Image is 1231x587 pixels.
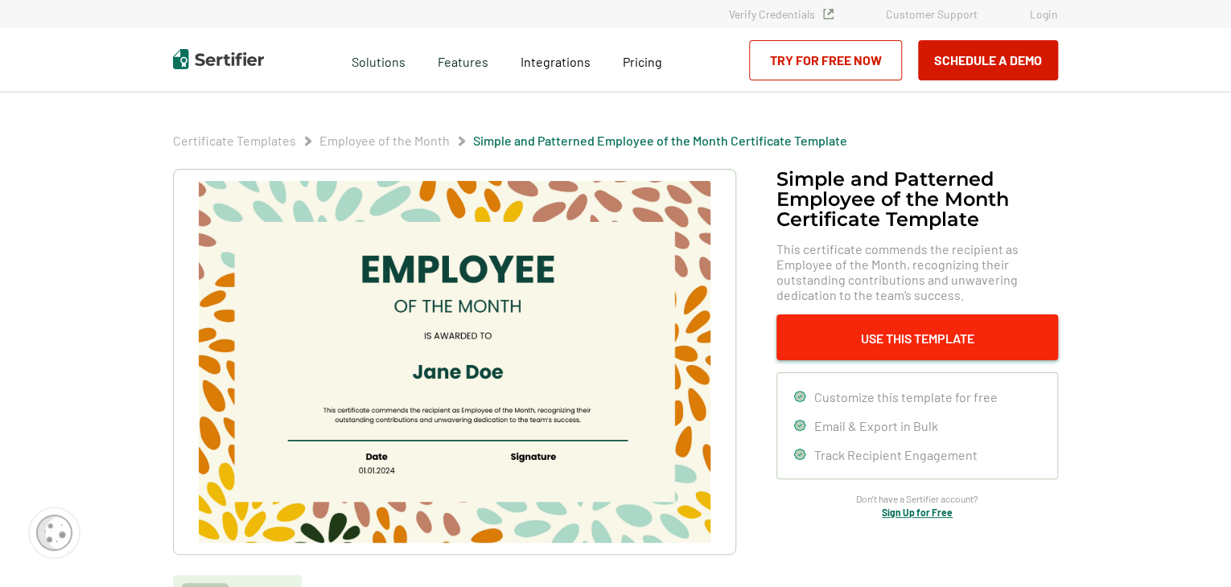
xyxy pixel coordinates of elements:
a: Employee of the Month [319,133,450,148]
a: Certificate Templates [173,133,296,148]
a: Pricing [623,50,662,70]
button: Use This Template [776,314,1058,360]
span: Email & Export in Bulk [814,418,938,433]
span: Employee of the Month [319,133,450,149]
span: Certificate Templates [173,133,296,149]
span: Features [438,50,488,70]
img: Sertifier | Digital Credentialing Platform [173,49,264,69]
a: Customer Support [886,7,978,21]
span: Solutions [352,50,406,70]
h1: Simple and Patterned Employee of the Month Certificate Template [776,169,1058,229]
iframe: Chat Widget [1151,510,1231,587]
span: Don’t have a Sertifier account? [856,491,978,507]
div: Breadcrumb [173,133,847,149]
span: Integrations [521,54,591,69]
button: Schedule a Demo [918,40,1058,80]
span: Simple and Patterned Employee of the Month Certificate Template [473,133,847,149]
img: Simple and Patterned Employee of the Month Certificate Template [199,181,710,543]
a: Verify Credentials [729,7,834,21]
a: Integrations [521,50,591,70]
a: Simple and Patterned Employee of the Month Certificate Template [473,133,847,148]
img: Cookie Popup Icon [36,515,72,551]
span: This certificate commends the recipient as Employee of the Month, recognizing their outstanding c... [776,241,1058,302]
img: Verified [823,9,834,19]
a: Login [1030,7,1058,21]
span: Track Recipient Engagement [814,447,978,462]
a: Try for Free Now [749,40,902,80]
a: Sign Up for Free [882,507,953,518]
span: Customize this template for free [814,389,998,404]
span: Pricing [623,54,662,69]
